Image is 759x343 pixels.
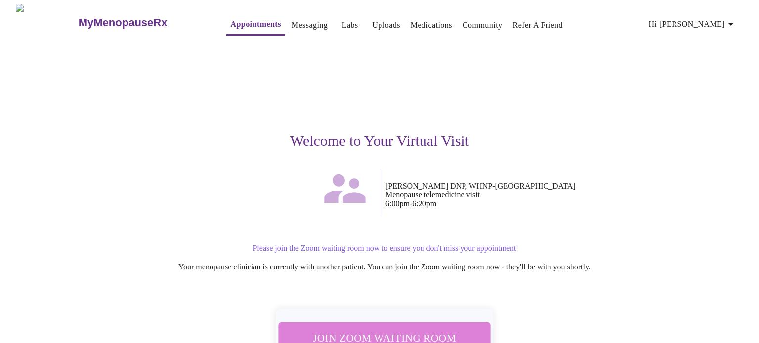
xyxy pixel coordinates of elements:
img: MyMenopauseRx Logo [16,4,77,41]
h3: MyMenopauseRx [79,16,168,29]
a: Appointments [230,17,281,31]
p: Please join the Zoom waiting room now to ensure you don't miss your appointment [85,244,684,253]
a: Uploads [372,18,400,32]
h3: Welcome to Your Virtual Visit [75,132,684,149]
a: Community [463,18,503,32]
a: Refer a Friend [513,18,563,32]
a: Messaging [292,18,328,32]
a: Medications [411,18,452,32]
button: Uploads [368,15,404,35]
button: Community [459,15,506,35]
button: Refer a Friend [509,15,567,35]
span: Hi [PERSON_NAME] [649,17,737,31]
button: Medications [407,15,456,35]
p: Your menopause clinician is currently with another patient. You can join the Zoom waiting room no... [85,263,684,271]
button: Messaging [288,15,332,35]
a: Labs [342,18,358,32]
button: Hi [PERSON_NAME] [645,14,741,34]
button: Labs [334,15,366,35]
p: [PERSON_NAME] DNP, WHNP-[GEOGRAPHIC_DATA] Menopause telemedicine visit 6:00pm - 6:20pm [385,182,684,208]
button: Appointments [226,14,285,36]
a: MyMenopauseRx [77,5,207,40]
